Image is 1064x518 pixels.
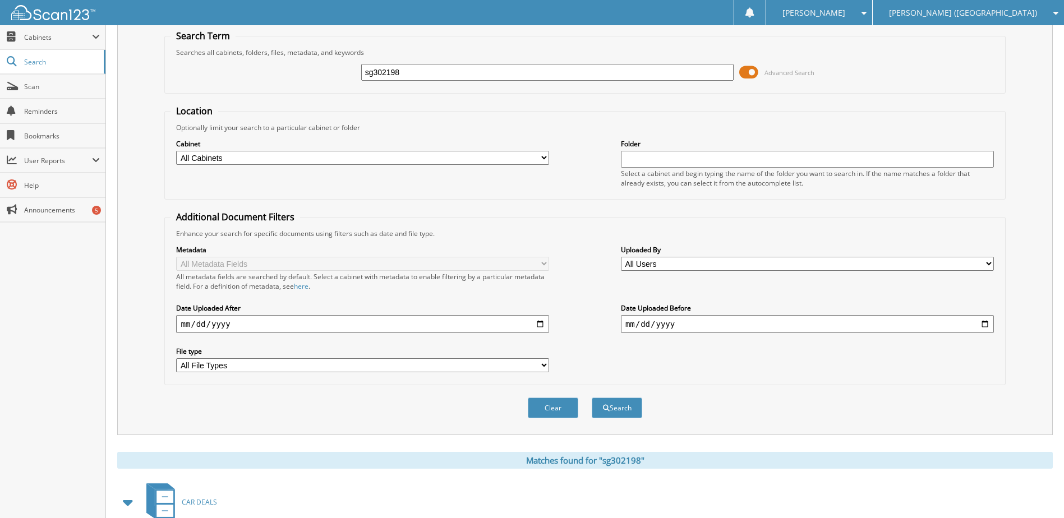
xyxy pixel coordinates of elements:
[182,497,217,507] span: CAR DEALS
[171,48,999,57] div: Searches all cabinets, folders, files, metadata, and keywords
[11,5,95,20] img: scan123-logo-white.svg
[171,30,236,42] legend: Search Term
[171,211,300,223] legend: Additional Document Filters
[176,272,549,291] div: All metadata fields are searched by default. Select a cabinet with metadata to enable filtering b...
[782,10,845,16] span: [PERSON_NAME]
[176,139,549,149] label: Cabinet
[117,452,1053,469] div: Matches found for "sg302198"
[24,82,100,91] span: Scan
[621,245,994,255] label: Uploaded By
[889,10,1037,16] span: [PERSON_NAME] ([GEOGRAPHIC_DATA])
[592,397,642,418] button: Search
[171,123,999,132] div: Optionally limit your search to a particular cabinet or folder
[294,281,308,291] a: here
[176,303,549,313] label: Date Uploaded After
[24,156,92,165] span: User Reports
[176,245,549,255] label: Metadata
[176,315,549,333] input: start
[621,315,994,333] input: end
[621,303,994,313] label: Date Uploaded Before
[24,57,98,67] span: Search
[764,68,814,77] span: Advanced Search
[24,107,100,116] span: Reminders
[92,206,101,215] div: 5
[621,169,994,188] div: Select a cabinet and begin typing the name of the folder you want to search in. If the name match...
[621,139,994,149] label: Folder
[171,105,218,117] legend: Location
[528,397,578,418] button: Clear
[24,131,100,141] span: Bookmarks
[176,346,549,356] label: File type
[24,205,100,215] span: Announcements
[24,33,92,42] span: Cabinets
[171,229,999,238] div: Enhance your search for specific documents using filters such as date and file type.
[24,181,100,190] span: Help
